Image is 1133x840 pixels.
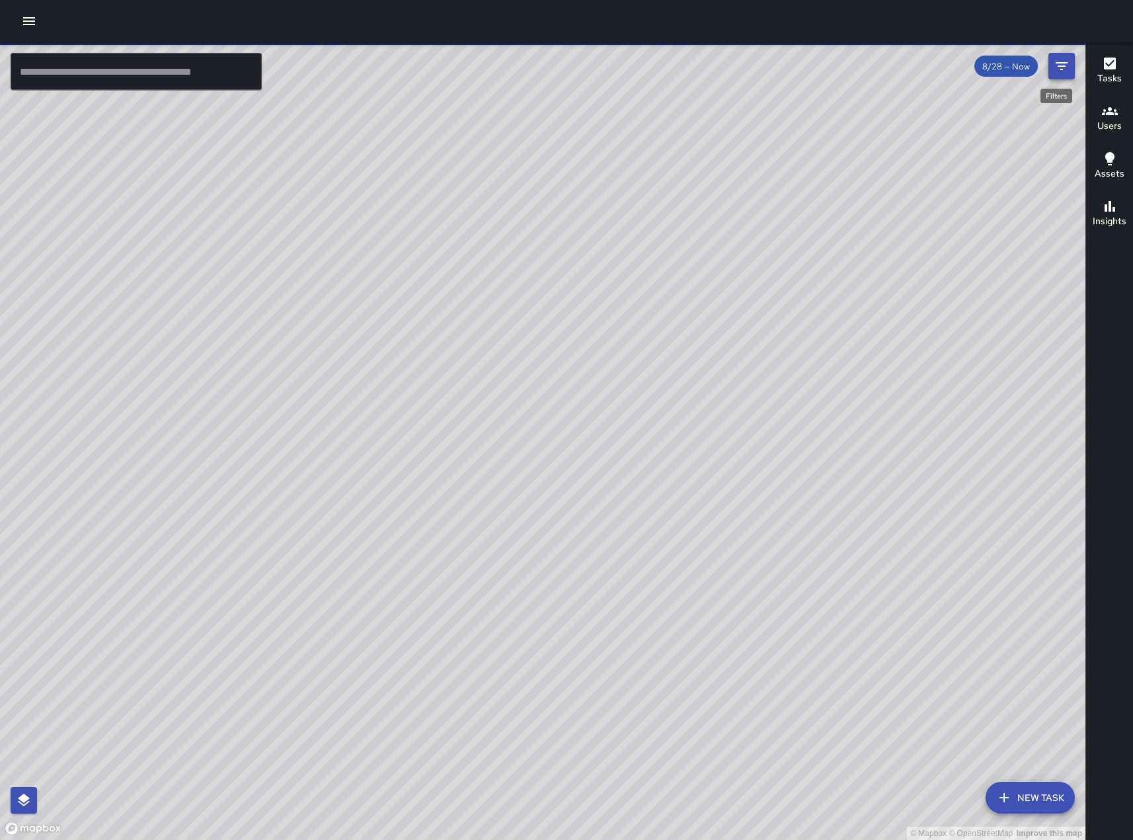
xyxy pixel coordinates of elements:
button: Users [1086,95,1133,143]
div: Filters [1040,89,1072,103]
button: Insights [1086,190,1133,238]
button: Filters [1048,53,1075,79]
button: Assets [1086,143,1133,190]
span: 8/28 — Now [974,61,1038,72]
h6: Users [1097,119,1122,134]
button: New Task [986,782,1075,814]
h6: Insights [1093,214,1126,229]
h6: Tasks [1097,71,1122,86]
h6: Assets [1095,167,1124,181]
button: Tasks [1086,48,1133,95]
